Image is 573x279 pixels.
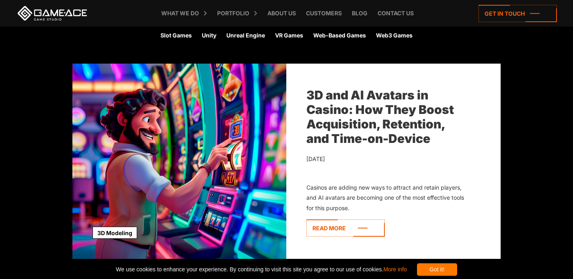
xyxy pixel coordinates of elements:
a: 3D Modeling [92,227,137,239]
span: We use cookies to enhance your experience. By continuing to visit this site you agree to our use ... [116,263,407,276]
a: More info [383,266,407,273]
img: 3D and AI Avatars in Casino: How They Boost Acquisition, Retention, and Time-on-Device [72,64,286,259]
a: Web-Based Games [313,31,366,41]
div: Casinos are adding new ways to attract and retain players, and AI avatars are becoming one of the... [306,182,464,213]
a: Unreal Engine [226,31,265,41]
a: 3D and AI Avatars in Casino: How They Boost Acquisition, Retention, and Time-on-Device [306,88,454,146]
a: Web3 Games [376,31,413,41]
a: VR Games [275,31,303,41]
a: Read more [306,219,385,237]
a: Get in touch [479,5,557,22]
div: Got it! [417,263,457,276]
a: Slot Games [160,31,192,41]
div: [DATE] [306,154,464,164]
a: Unity [202,31,216,41]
